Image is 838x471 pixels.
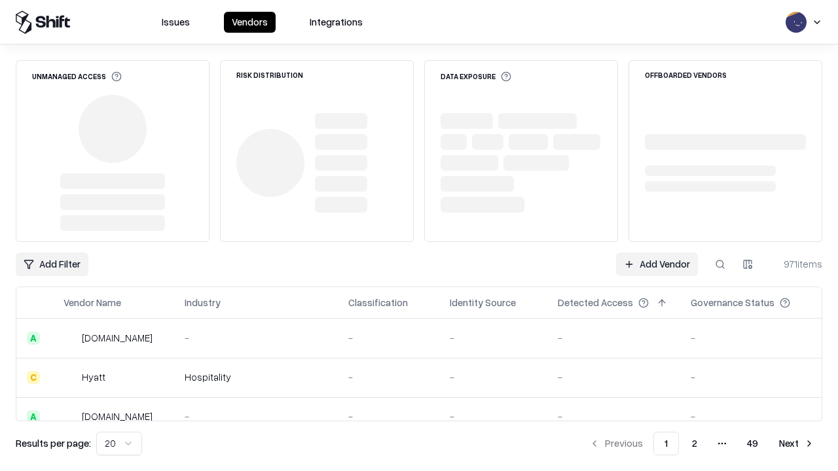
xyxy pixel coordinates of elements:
div: - [558,331,670,345]
div: - [558,410,670,423]
div: Unmanaged Access [32,71,122,82]
div: Offboarded Vendors [645,71,727,78]
div: Classification [348,296,408,309]
img: Hyatt [64,371,77,384]
div: - [185,410,327,423]
div: A [27,332,40,345]
div: - [348,410,429,423]
div: - [691,331,811,345]
div: - [450,370,537,384]
div: Industry [185,296,221,309]
button: 2 [682,432,708,455]
div: C [27,371,40,384]
div: [DOMAIN_NAME] [82,410,153,423]
button: Vendors [224,12,276,33]
button: Issues [154,12,198,33]
img: primesec.co.il [64,410,77,423]
button: Next [771,432,822,455]
div: Governance Status [691,296,774,309]
div: Hyatt [82,370,105,384]
div: A [27,410,40,423]
div: 971 items [770,257,822,271]
div: Hospitality [185,370,327,384]
button: Add Filter [16,253,88,276]
div: - [348,331,429,345]
p: Results per page: [16,436,91,450]
div: Data Exposure [441,71,511,82]
div: Detected Access [558,296,633,309]
nav: pagination [581,432,822,455]
div: - [450,410,537,423]
div: - [185,331,327,345]
div: - [691,410,811,423]
button: Integrations [302,12,371,33]
div: - [691,370,811,384]
button: 1 [653,432,679,455]
div: - [558,370,670,384]
div: - [450,331,537,345]
div: - [348,370,429,384]
div: Vendor Name [64,296,121,309]
button: 49 [737,432,769,455]
a: Add Vendor [616,253,698,276]
div: [DOMAIN_NAME] [82,331,153,345]
div: Identity Source [450,296,516,309]
div: Risk Distribution [236,71,303,78]
img: intrado.com [64,332,77,345]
